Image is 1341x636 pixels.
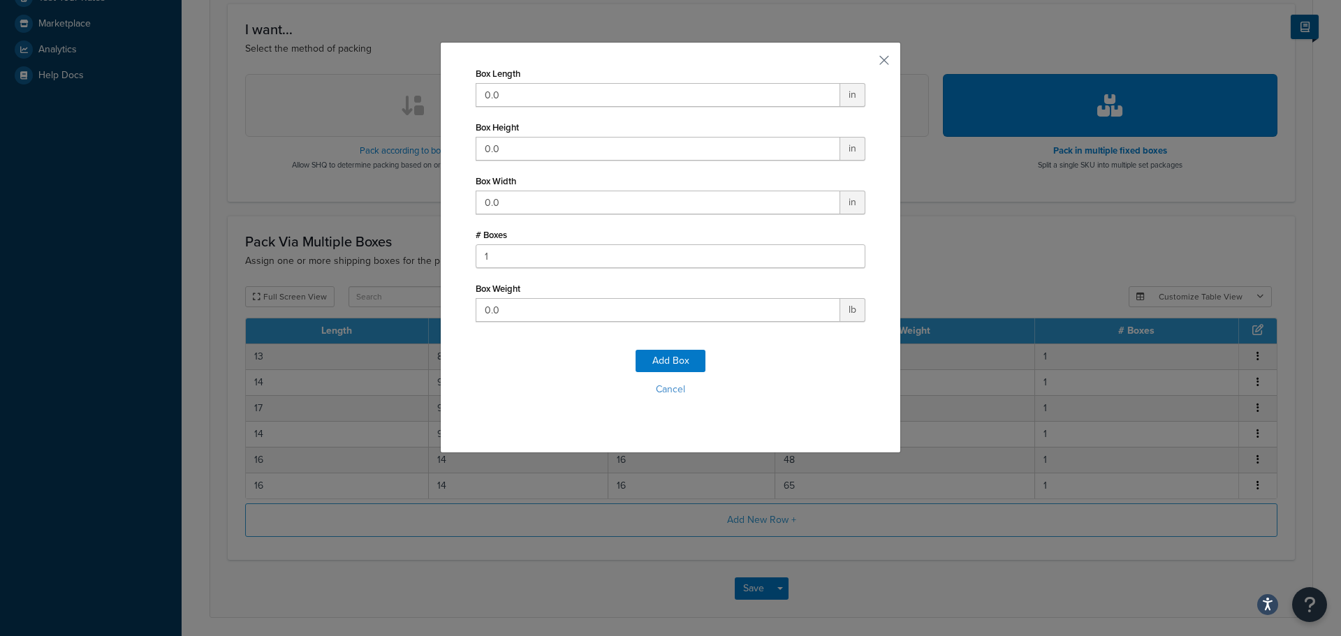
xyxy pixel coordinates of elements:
[476,176,516,186] label: Box Width
[840,83,865,107] span: in
[476,122,519,133] label: Box Height
[840,298,865,322] span: lb
[476,230,507,240] label: # Boxes
[840,137,865,161] span: in
[476,68,520,79] label: Box Length
[840,191,865,214] span: in
[636,350,705,372] button: Add Box
[476,379,865,400] button: Cancel
[476,283,520,294] label: Box Weight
